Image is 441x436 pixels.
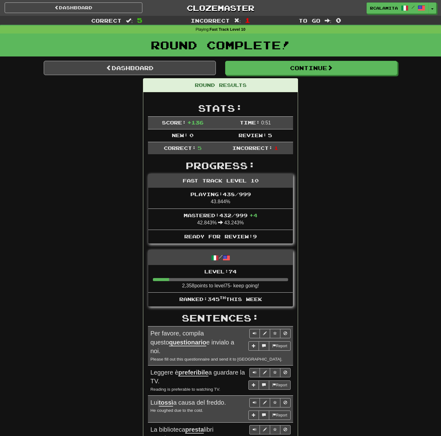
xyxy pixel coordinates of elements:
div: Round Results [143,79,298,92]
span: 0 [336,16,341,24]
a: Dashboard [44,61,216,75]
button: Toggle ignore [280,425,291,434]
span: 1 [274,145,278,151]
div: Sentence controls [249,368,291,377]
button: Edit sentence [260,329,270,338]
u: tossì [159,399,173,407]
span: rcalamita [370,5,398,11]
li: 42.843% 43.243% [148,209,293,230]
span: Correct [91,17,122,24]
strong: Fast Track Level 10 [210,27,246,32]
span: Score: [162,119,186,125]
button: Play sentence audio [249,329,260,338]
h2: Stats: [148,103,293,113]
span: + 136 [187,119,203,125]
button: Edit sentence [260,368,270,377]
div: Sentence controls [249,329,291,338]
small: Reading is preferable to watching TV. [150,387,220,392]
span: Per favore, compila questo e invialo a noi. [150,330,234,354]
div: Sentence controls [249,398,291,407]
div: / [148,250,293,265]
button: Add sentence to collection [248,380,259,390]
button: Toggle ignore [280,398,291,407]
span: Ranked: 345 this week [179,296,262,302]
span: New: [172,132,188,138]
button: Toggle favorite [270,398,280,407]
span: Level: 74 [204,268,237,274]
button: Report [269,411,291,420]
span: Review: [238,132,267,138]
button: Play sentence audio [249,368,260,377]
h2: Sentences: [148,313,293,323]
div: Fast Track Level 10 [148,174,293,188]
div: Sentence controls [249,425,291,434]
button: Edit sentence [260,398,270,407]
button: Toggle favorite [270,329,280,338]
button: Play sentence audio [249,425,260,434]
button: Report [269,380,291,390]
span: 1 [245,16,250,24]
a: rcalamita / [367,2,429,14]
small: He coughed due to the cold. [150,408,203,413]
h2: Progress: [148,160,293,171]
span: / [412,5,415,9]
button: Add sentence to collection [248,411,259,420]
span: Ready for Review: 9 [184,233,257,239]
span: : [325,18,332,23]
span: 5 [137,16,142,24]
span: Incorrect [191,17,230,24]
button: Edit sentence [260,425,270,434]
button: Continue [225,61,397,75]
span: : [234,18,241,23]
a: Dashboard [5,2,142,13]
li: 2,358 points to level 75 - keep going! [148,265,293,293]
span: Time: [240,119,260,125]
div: More sentence controls [248,411,291,420]
span: 5 [198,145,202,151]
span: Mastered: 432 / 999 [184,212,257,218]
sup: th [220,295,226,300]
span: 0 : 51 [261,120,271,125]
h1: Round Complete! [2,39,439,51]
span: Lui a causa del freddo. [150,399,226,407]
button: Toggle favorite [270,368,280,377]
div: More sentence controls [248,341,291,351]
div: More sentence controls [248,380,291,390]
span: : [126,18,133,23]
u: questionario [169,339,206,346]
small: Please fill out this questionnaire and send it to [GEOGRAPHIC_DATA]. [150,357,283,362]
u: preferibile [178,369,208,376]
button: Report [269,341,291,351]
button: Toggle favorite [270,425,280,434]
button: Toggle ignore [280,329,291,338]
button: Add sentence to collection [248,341,259,351]
span: To go [299,17,320,24]
span: 0 [189,132,194,138]
span: Playing: 438 / 999 [190,191,251,197]
span: Leggere è a guardare la TV. [150,369,245,385]
span: Correct: [164,145,196,151]
button: Play sentence audio [249,398,260,407]
button: Toggle ignore [280,368,291,377]
span: + 4 [249,212,257,218]
u: presta [185,426,204,434]
li: 43.844% [148,188,293,209]
a: Clozemaster [152,2,289,13]
span: 5 [268,132,272,138]
span: Incorrect: [232,145,273,151]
